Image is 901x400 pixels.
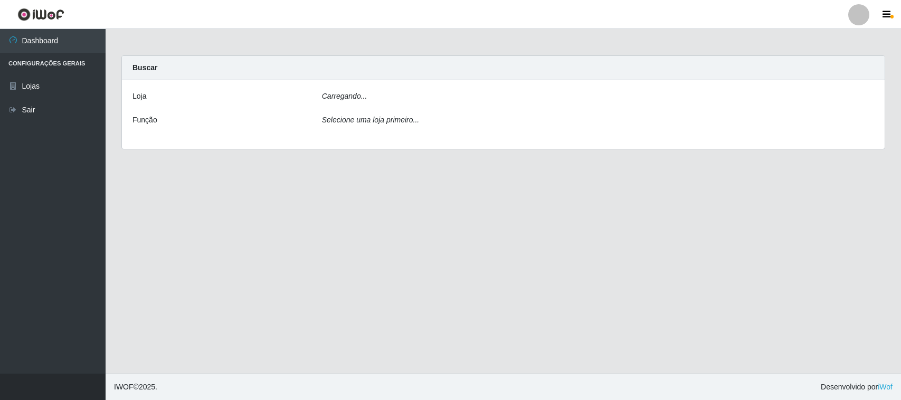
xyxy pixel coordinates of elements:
span: IWOF [114,383,134,391]
span: Desenvolvido por [821,382,893,393]
i: Selecione uma loja primeiro... [322,116,419,124]
span: © 2025 . [114,382,157,393]
i: Carregando... [322,92,367,100]
label: Função [132,115,157,126]
img: CoreUI Logo [17,8,64,21]
a: iWof [878,383,893,391]
label: Loja [132,91,146,102]
strong: Buscar [132,63,157,72]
